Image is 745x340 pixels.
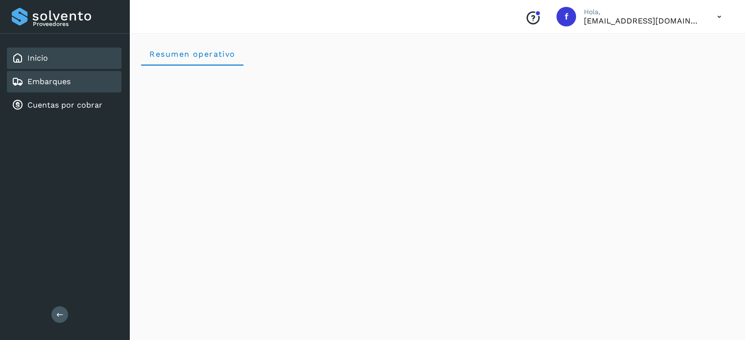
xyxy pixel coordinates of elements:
[7,47,121,69] div: Inicio
[27,77,71,86] a: Embarques
[149,49,236,59] span: Resumen operativo
[584,8,701,16] p: Hola,
[27,53,48,63] a: Inicio
[33,21,118,27] p: Proveedores
[7,94,121,116] div: Cuentas por cobrar
[27,100,102,110] a: Cuentas por cobrar
[584,16,701,25] p: fyc3@mexamerik.com
[7,71,121,92] div: Embarques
